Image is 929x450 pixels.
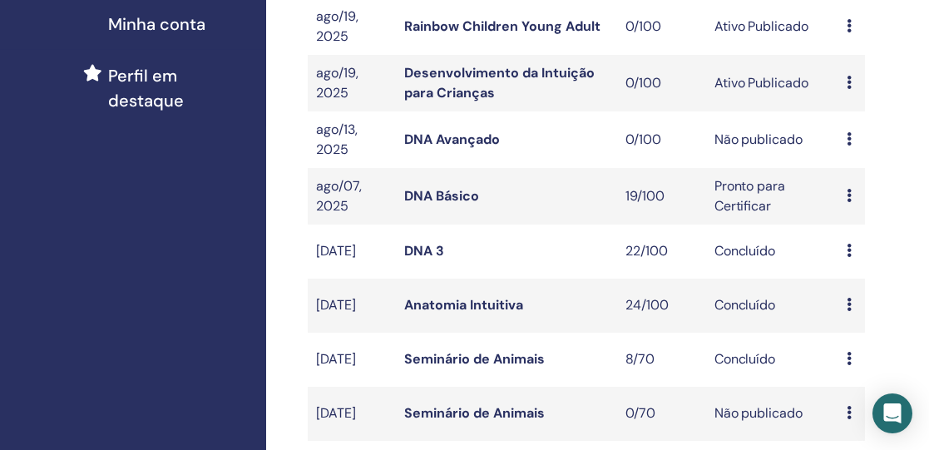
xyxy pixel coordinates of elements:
[308,225,396,279] td: [DATE]
[404,64,595,101] a: Desenvolvimento da Intuição para Crianças
[108,12,205,37] span: Minha conta
[404,350,545,368] a: Seminário de Animais
[706,387,839,441] td: Não publicado
[308,387,396,441] td: [DATE]
[308,168,396,225] td: ago/07, 2025
[872,393,912,433] div: Open Intercom Messenger
[404,242,444,260] a: DNA 3
[108,63,253,113] span: Perfil em destaque
[404,17,600,35] a: Rainbow Children Young Adult
[617,111,705,168] td: 0/100
[617,55,705,111] td: 0/100
[308,333,396,387] td: [DATE]
[706,168,839,225] td: Pronto para Certificar
[706,279,839,333] td: Concluído
[617,333,705,387] td: 8/70
[308,55,396,111] td: ago/19, 2025
[404,131,500,148] a: DNA Avançado
[308,111,396,168] td: ago/13, 2025
[706,111,839,168] td: Não publicado
[617,225,705,279] td: 22/100
[706,55,839,111] td: Ativo Publicado
[617,279,705,333] td: 24/100
[706,225,839,279] td: Concluído
[617,168,705,225] td: 19/100
[404,296,523,314] a: Anatomia Intuitiva
[404,404,545,422] a: Seminário de Animais
[706,333,839,387] td: Concluído
[404,187,479,205] a: DNA Básico
[617,387,705,441] td: 0/70
[308,279,396,333] td: [DATE]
